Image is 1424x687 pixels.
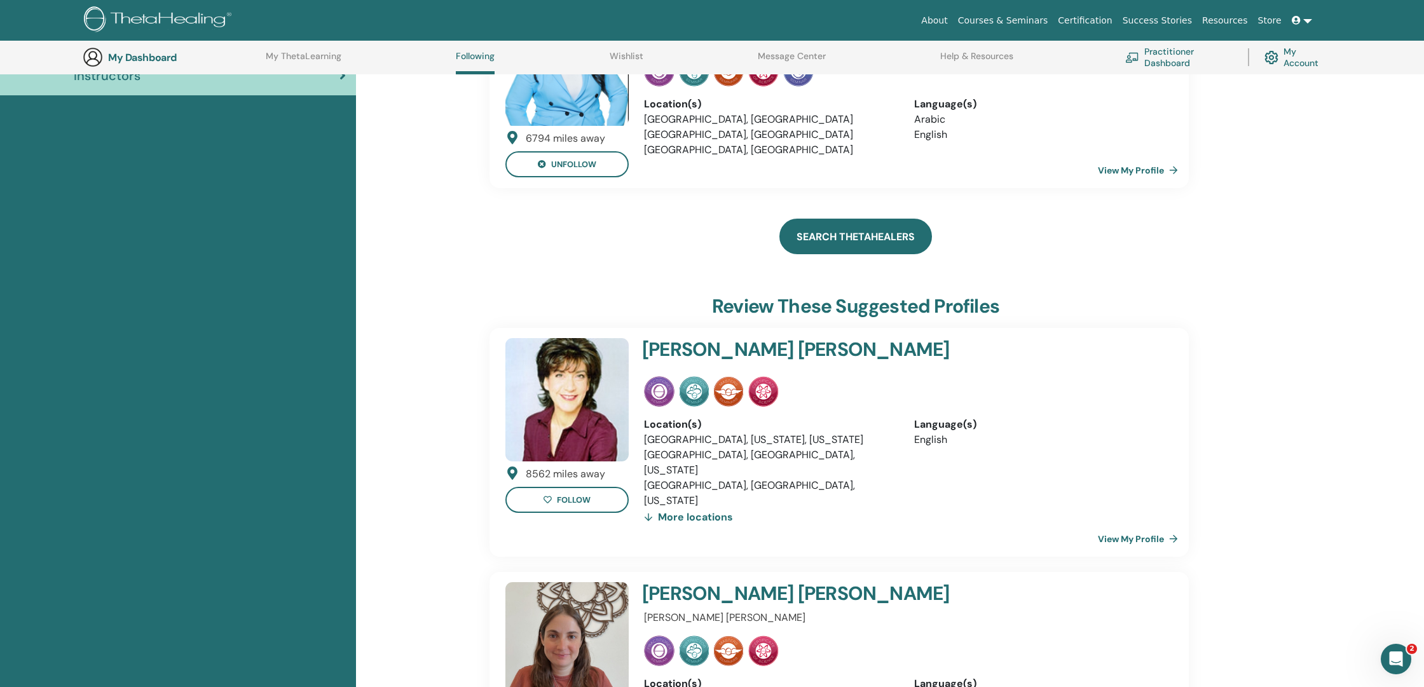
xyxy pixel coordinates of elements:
[1053,9,1117,32] a: Certification
[914,112,1165,127] li: Arabic
[712,295,999,318] h3: Review these suggested profiles
[642,582,1077,605] h4: [PERSON_NAME] [PERSON_NAME]
[266,51,341,71] a: My ThetaLearning
[1098,158,1183,183] a: View My Profile
[644,142,895,158] li: [GEOGRAPHIC_DATA], [GEOGRAPHIC_DATA]
[914,432,1165,447] li: English
[526,131,605,146] div: 6794 miles away
[108,51,235,64] h3: My Dashboard
[526,466,605,482] div: 8562 miles away
[644,508,733,526] div: More locations
[1098,526,1183,552] a: View My Profile
[644,478,895,508] li: [GEOGRAPHIC_DATA], [GEOGRAPHIC_DATA], [US_STATE]
[1381,644,1411,674] iframe: Intercom live chat
[779,219,932,254] a: Search ThetaHealers
[644,447,895,478] li: [GEOGRAPHIC_DATA], [GEOGRAPHIC_DATA], [US_STATE]
[644,417,895,432] div: Location(s)
[610,51,643,71] a: Wishlist
[914,97,1165,112] div: Language(s)
[1264,43,1329,71] a: My Account
[1118,9,1197,32] a: Success Stories
[644,432,895,447] li: [GEOGRAPHIC_DATA], [US_STATE], [US_STATE]
[953,9,1053,32] a: Courses & Seminars
[644,610,1165,625] p: [PERSON_NAME] [PERSON_NAME]
[1125,52,1139,62] img: chalkboard-teacher.svg
[758,51,826,71] a: Message Center
[1197,9,1253,32] a: Resources
[505,338,629,461] img: default.jpg
[1253,9,1287,32] a: Store
[74,66,140,85] span: Instructors
[644,112,895,127] li: [GEOGRAPHIC_DATA], [GEOGRAPHIC_DATA]
[914,127,1165,142] li: English
[914,417,1165,432] div: Language(s)
[505,487,629,513] button: follow
[644,97,895,112] div: Location(s)
[644,127,895,142] li: [GEOGRAPHIC_DATA], [GEOGRAPHIC_DATA]
[940,51,1013,71] a: Help & Resources
[1125,43,1233,71] a: Practitioner Dashboard
[83,47,103,67] img: generic-user-icon.jpg
[916,9,952,32] a: About
[505,151,629,177] button: unfollow
[456,51,495,74] a: Following
[84,6,236,35] img: logo.png
[642,338,1077,361] h4: [PERSON_NAME] [PERSON_NAME]
[1264,48,1278,67] img: cog.svg
[1407,644,1417,654] span: 2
